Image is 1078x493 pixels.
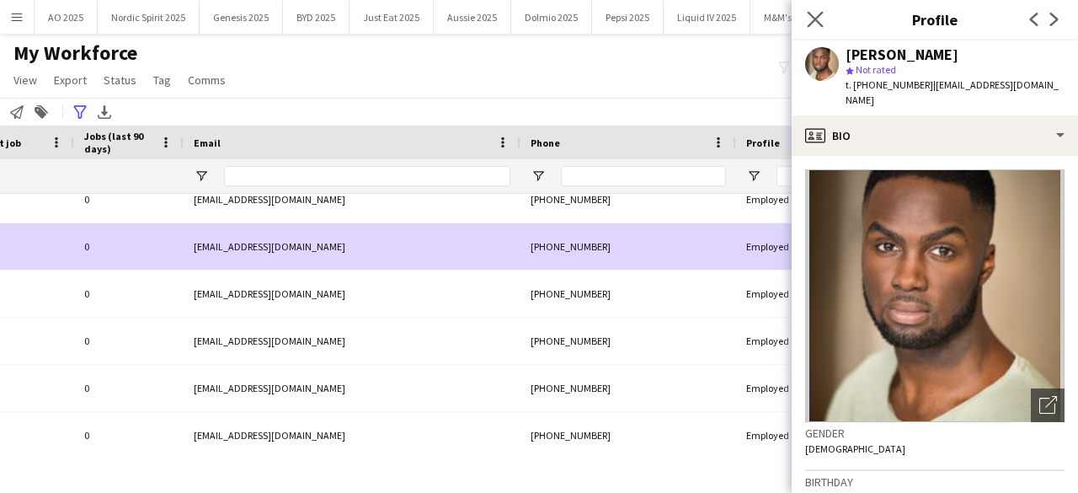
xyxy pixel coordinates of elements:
app-action-btn: Notify workforce [7,102,27,122]
div: Employed Crew [736,318,844,364]
button: Open Filter Menu [746,169,761,184]
h3: Birthday [805,474,1065,490]
span: View [13,72,37,88]
span: Profile [746,137,780,149]
div: [PHONE_NUMBER] [520,365,736,411]
app-action-btn: Add to tag [31,102,51,122]
button: Aussie 2025 [434,1,511,34]
span: t. [PHONE_NUMBER] [846,78,933,91]
div: [EMAIL_ADDRESS][DOMAIN_NAME] [184,318,520,364]
app-action-btn: Export XLSX [94,102,115,122]
div: 0 [74,412,184,458]
div: 0 [74,318,184,364]
div: [PHONE_NUMBER] [520,412,736,458]
span: Not rated [856,63,896,76]
div: [EMAIL_ADDRESS][DOMAIN_NAME] [184,365,520,411]
div: Open photos pop-in [1031,389,1065,422]
span: My Workforce [13,40,137,66]
span: Tag [153,72,171,88]
img: Crew avatar or photo [805,169,1065,422]
input: Email Filter Input [224,166,510,186]
button: Nordic Spirit 2025 [98,1,200,34]
div: 0 [74,176,184,222]
button: BYD 2025 [283,1,350,34]
div: [PHONE_NUMBER] [520,223,736,270]
span: Email [194,137,221,149]
a: Export [47,69,93,91]
button: Open Filter Menu [194,169,209,184]
input: Profile Filter Input [776,166,834,186]
div: Employed Crew [736,271,844,317]
span: Phone [531,137,560,149]
div: [PHONE_NUMBER] [520,176,736,222]
a: Comms [181,69,232,91]
div: Employed Crew [736,365,844,411]
a: View [7,69,44,91]
button: Genesis 2025 [200,1,283,34]
div: [PHONE_NUMBER] [520,318,736,364]
button: Open Filter Menu [531,169,546,184]
span: [DEMOGRAPHIC_DATA] [805,442,905,455]
span: Jobs (last 90 days) [84,130,153,155]
button: Just Eat 2025 [350,1,434,34]
div: 0 [74,223,184,270]
div: [EMAIL_ADDRESS][DOMAIN_NAME] [184,412,520,458]
div: Employed Crew [736,176,844,222]
div: Employed Crew [736,223,844,270]
div: [EMAIL_ADDRESS][DOMAIN_NAME] [184,176,520,222]
div: 0 [74,365,184,411]
button: AO 2025 [35,1,98,34]
div: [PHONE_NUMBER] [520,271,736,317]
div: [PERSON_NAME] [846,47,958,62]
a: Status [97,69,143,91]
app-action-btn: Advanced filters [70,102,90,122]
h3: Profile [792,8,1078,30]
span: Export [54,72,87,88]
h3: Gender [805,426,1065,441]
a: Tag [147,69,178,91]
button: Dolmio 2025 [511,1,592,34]
div: [EMAIL_ADDRESS][DOMAIN_NAME] [184,223,520,270]
span: | [EMAIL_ADDRESS][DOMAIN_NAME] [846,78,1059,106]
div: Employed Crew [736,412,844,458]
input: Phone Filter Input [561,166,726,186]
div: Bio [792,115,1078,156]
div: [EMAIL_ADDRESS][DOMAIN_NAME] [184,271,520,317]
button: M&M's 2025 [750,1,828,34]
div: 0 [74,271,184,317]
button: Liquid IV 2025 [664,1,750,34]
span: Comms [188,72,226,88]
button: Pepsi 2025 [592,1,664,34]
span: Status [104,72,136,88]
